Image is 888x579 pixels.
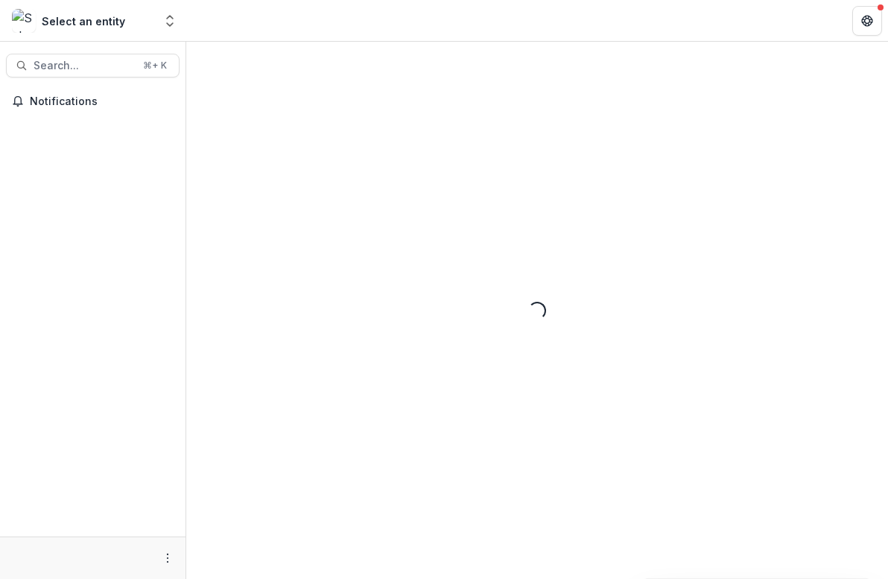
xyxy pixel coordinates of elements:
[159,6,180,36] button: Open entity switcher
[6,54,180,77] button: Search...
[42,13,125,29] div: Select an entity
[12,9,36,33] img: Select an entity
[852,6,882,36] button: Get Help
[140,57,170,74] div: ⌘ + K
[34,60,134,72] span: Search...
[159,549,177,567] button: More
[30,95,174,108] span: Notifications
[6,89,180,113] button: Notifications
